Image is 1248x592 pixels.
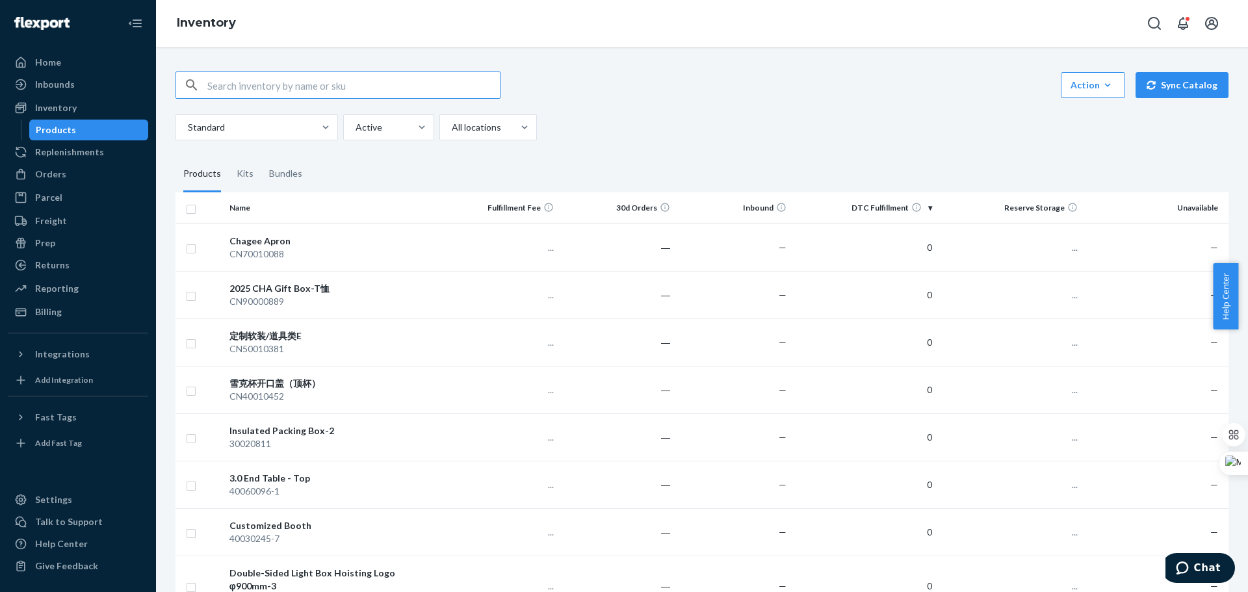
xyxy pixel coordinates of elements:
img: Flexport logo [14,17,70,30]
td: ― [559,366,675,413]
a: Reporting [8,278,148,299]
button: Fast Tags [8,407,148,428]
div: 雪克杯开口盖（顶杯） [229,377,437,390]
a: Add Fast Tag [8,433,148,454]
td: 0 [792,461,937,508]
span: — [779,337,786,348]
div: Products [183,156,221,192]
div: Inventory [35,101,77,114]
td: 0 [792,413,937,461]
p: ... [448,431,554,444]
a: Inbounds [8,74,148,95]
input: Active [354,121,356,134]
th: Reserve Storage [937,192,1083,224]
div: Orders [35,168,66,181]
td: ― [559,508,675,556]
div: Parcel [35,191,62,204]
div: Talk to Support [35,515,103,528]
a: Orders [8,164,148,185]
input: Search inventory by name or sku [207,72,500,98]
span: — [779,384,786,395]
div: Give Feedback [35,560,98,573]
span: — [1210,580,1218,591]
div: Bundles [269,156,302,192]
a: Billing [8,302,148,322]
p: ... [448,241,554,254]
p: ... [942,289,1078,302]
p: ... [448,478,554,491]
a: Inventory [8,97,148,118]
p: ... [448,526,554,539]
button: Open notifications [1170,10,1196,36]
td: ― [559,461,675,508]
div: Integrations [35,348,90,361]
div: Fast Tags [35,411,77,424]
a: Returns [8,255,148,276]
button: Integrations [8,344,148,365]
div: Add Fast Tag [35,437,82,448]
span: — [779,479,786,490]
button: Sync Catalog [1136,72,1228,98]
a: Parcel [8,187,148,208]
div: 40060096-1 [229,485,437,498]
p: ... [942,241,1078,254]
td: ― [559,224,675,271]
div: 定制软装/道具类E [229,329,437,342]
div: Home [35,56,61,69]
span: — [779,242,786,253]
p: ... [448,336,554,349]
button: Help Center [1213,263,1238,329]
div: CN90000889 [229,295,437,308]
td: 0 [792,271,937,318]
div: Customized Booth [229,519,437,532]
td: ― [559,271,675,318]
td: ― [559,413,675,461]
input: Standard [187,121,188,134]
button: Open Search Box [1141,10,1167,36]
button: Give Feedback [8,556,148,576]
a: Replenishments [8,142,148,162]
div: CN50010381 [229,342,437,355]
th: Fulfillment Fee [443,192,559,224]
a: Freight [8,211,148,231]
div: Help Center [35,537,88,550]
ol: breadcrumbs [166,5,246,42]
th: Unavailable [1083,192,1228,224]
div: 40030245-7 [229,532,437,545]
a: Home [8,52,148,73]
span: — [1210,242,1218,253]
button: Action [1061,72,1125,98]
td: 0 [792,318,937,366]
span: — [779,289,786,300]
div: Freight [35,214,67,227]
div: Settings [35,493,72,506]
button: Close Navigation [122,10,148,36]
td: 0 [792,224,937,271]
td: 0 [792,508,937,556]
div: Action [1071,79,1115,92]
span: — [1210,479,1218,490]
span: — [779,580,786,591]
button: Open account menu [1199,10,1225,36]
span: — [1210,526,1218,537]
div: CN40010452 [229,390,437,403]
p: ... [448,383,554,396]
p: ... [942,526,1078,539]
span: — [1210,384,1218,395]
span: — [1210,431,1218,443]
span: — [1210,289,1218,300]
th: Name [224,192,443,224]
a: Prep [8,233,148,253]
div: Prep [35,237,55,250]
div: Kits [237,156,253,192]
div: Reporting [35,282,79,295]
div: Add Integration [35,374,93,385]
p: ... [942,478,1078,491]
p: ... [942,336,1078,349]
th: DTC Fulfillment [792,192,937,224]
p: ... [942,383,1078,396]
a: Inventory [177,16,236,30]
td: ― [559,318,675,366]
